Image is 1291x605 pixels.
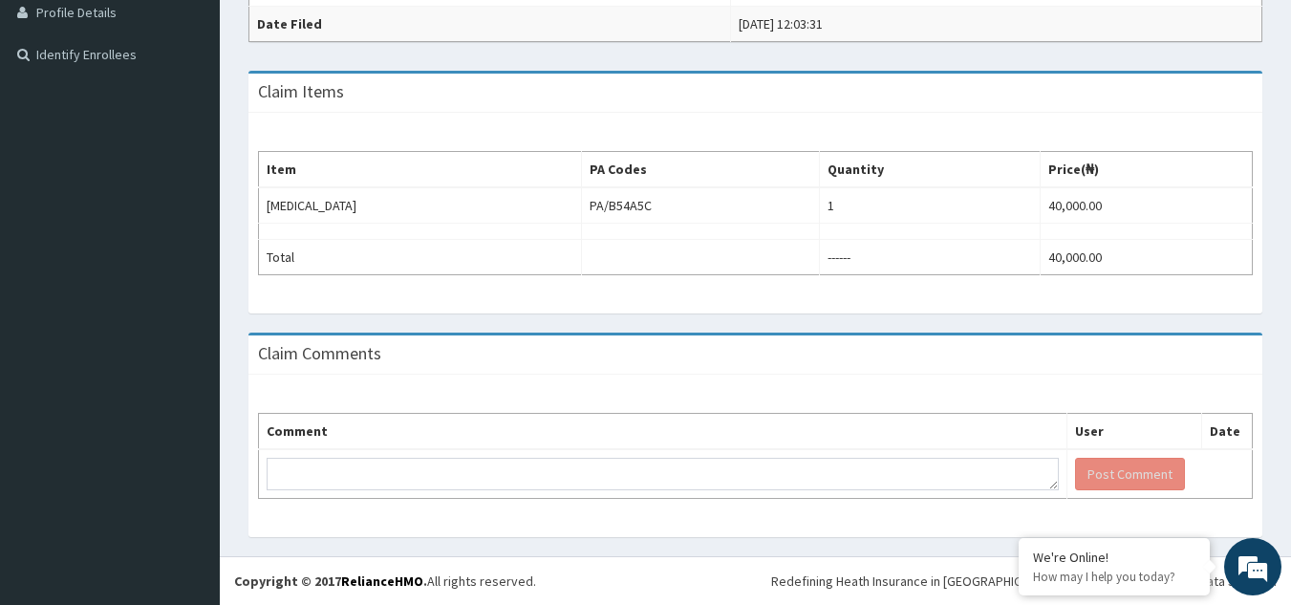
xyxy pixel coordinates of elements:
[1075,458,1185,490] button: Post Comment
[341,573,423,590] a: RelianceHMO
[234,573,427,590] strong: Copyright © 2017 .
[581,152,819,188] th: PA Codes
[220,556,1291,605] footer: All rights reserved.
[1040,152,1252,188] th: Price(₦)
[259,187,582,224] td: [MEDICAL_DATA]
[1040,187,1252,224] td: 40,000.00
[259,414,1067,450] th: Comment
[1067,414,1202,450] th: User
[1033,549,1195,566] div: We're Online!
[258,345,381,362] h3: Claim Comments
[258,83,344,100] h3: Claim Items
[1040,240,1252,275] td: 40,000.00
[259,240,582,275] td: Total
[259,152,582,188] th: Item
[819,240,1040,275] td: ------
[819,152,1040,188] th: Quantity
[581,187,819,224] td: PA/B54A5C
[739,14,823,33] div: [DATE] 12:03:31
[1202,414,1253,450] th: Date
[819,187,1040,224] td: 1
[249,7,731,42] th: Date Filed
[771,572,1277,591] div: Redefining Heath Insurance in [GEOGRAPHIC_DATA] using Telemedicine and Data Science!
[1033,569,1195,585] p: How may I help you today?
